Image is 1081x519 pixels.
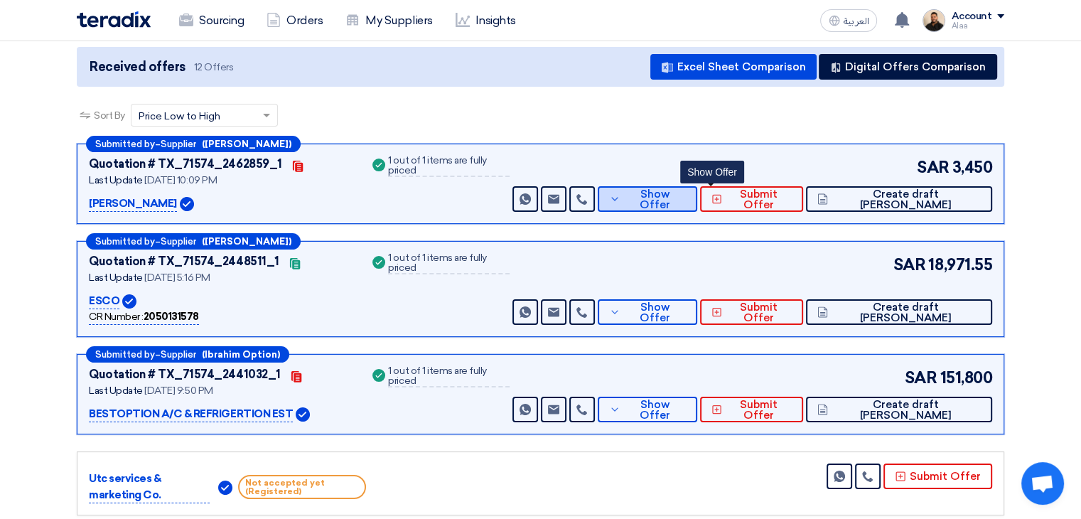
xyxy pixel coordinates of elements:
[806,186,992,212] button: Create draft [PERSON_NAME]
[843,16,868,26] span: العربية
[334,5,443,36] a: My Suppliers
[218,481,232,495] img: Verified Account
[726,189,792,210] span: Submit Offer
[89,293,119,310] p: ESCO
[700,299,803,325] button: Submit Offer
[928,253,992,277] span: 18,971.55
[90,58,185,77] span: Received offers
[161,139,196,149] span: Supplier
[806,299,992,325] button: Create draft [PERSON_NAME]
[89,471,210,503] p: Utc services & marketing Co.
[624,302,686,323] span: Show Offer
[89,406,293,423] p: BESTOPTION A/C & REFRIGERTION EST
[296,407,310,422] img: Verified Account
[598,186,697,212] button: Show Offer
[89,366,281,383] div: Quotation # TX_71574_2441032_1
[700,186,803,212] button: Submit Offer
[94,108,125,123] span: Sort By
[238,475,366,499] span: Not accepted yet (Registered)
[806,397,992,422] button: Create draft [PERSON_NAME]
[89,385,143,397] span: Last Update
[139,109,220,124] span: Price Low to High
[144,272,210,284] span: [DATE] 5:16 PM
[95,139,155,149] span: Submitted by
[940,366,992,390] span: 151,800
[168,5,255,36] a: Sourcing
[951,11,991,23] div: Account
[832,302,981,323] span: Create draft [PERSON_NAME]
[700,397,803,422] button: Submit Offer
[917,156,950,179] span: SAR
[726,302,792,323] span: Submit Offer
[86,233,301,250] div: –
[77,11,151,28] img: Teradix logo
[893,253,926,277] span: SAR
[598,397,697,422] button: Show Offer
[144,385,213,397] span: [DATE] 9:50 PM
[819,54,997,80] button: Digital Offers Comparison
[122,294,136,309] img: Verified Account
[624,189,686,210] span: Show Offer
[726,400,792,421] span: Submit Offer
[144,311,199,323] b: 2050131578
[86,136,301,152] div: –
[89,309,199,325] div: CR Number :
[144,174,217,186] span: [DATE] 10:09 PM
[624,400,686,421] span: Show Offer
[923,9,945,32] img: MAA_1717931611039.JPG
[180,197,194,211] img: Verified Account
[820,9,877,32] button: العربية
[86,346,289,363] div: –
[161,237,196,246] span: Supplier
[650,54,817,80] button: Excel Sheet Comparison
[255,5,334,36] a: Orders
[388,156,509,177] div: 1 out of 1 items are fully priced
[161,350,196,359] span: Supplier
[95,237,155,246] span: Submitted by
[89,174,143,186] span: Last Update
[952,156,992,179] span: 3,450
[95,350,155,359] span: Submitted by
[89,253,279,270] div: Quotation # TX_71574_2448511_1
[388,366,509,387] div: 1 out of 1 items are fully priced
[598,299,697,325] button: Show Offer
[444,5,527,36] a: Insights
[202,350,280,359] b: (Ibrahim Option)
[832,189,981,210] span: Create draft [PERSON_NAME]
[1021,462,1064,505] div: Open chat
[680,161,744,183] div: Show Offer
[89,196,177,213] p: [PERSON_NAME]
[951,22,1004,30] div: Alaa
[89,272,143,284] span: Last Update
[905,366,937,390] span: SAR
[202,139,291,149] b: ([PERSON_NAME])
[832,400,981,421] span: Create draft [PERSON_NAME]
[202,237,291,246] b: ([PERSON_NAME])
[194,60,234,74] span: 12 Offers
[388,253,509,274] div: 1 out of 1 items are fully priced
[883,464,992,489] button: Submit Offer
[89,156,282,173] div: Quotation # TX_71574_2462859_1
